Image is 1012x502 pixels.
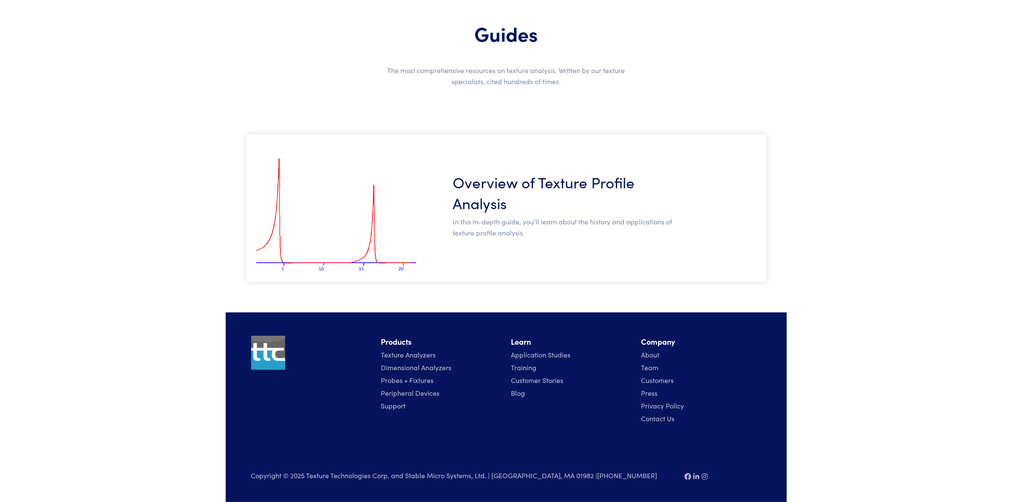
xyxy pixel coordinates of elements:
[453,171,676,213] a: Overview of Texture Profile Analysis
[381,336,501,348] li: Products
[511,363,537,372] a: Training
[453,216,676,238] p: In this in-depth guide, you’ll learn about the history and applications of texture profile analysis.
[381,350,436,359] a: Texture Analyzers
[251,336,285,370] img: ttc_logo_1x1_v1.0.png
[381,21,631,46] h1: Guides
[511,388,525,397] a: Blog
[381,388,440,397] a: Peripheral Devices
[511,336,631,348] li: Learn
[641,336,761,348] li: Company
[641,388,658,397] a: Press
[641,363,659,372] a: Team
[256,139,416,277] img: poundcake_tpa_75.png
[641,414,675,423] a: Contact Us
[381,363,452,372] a: Dimensional Analyzers
[511,375,564,385] a: Customer Stories
[381,375,434,385] a: Probes + Fixtures
[641,401,684,410] a: Privacy Policy
[251,470,675,481] p: Copyright © 2025 Texture Technologies Corp. and Stable Micro Systems, Ltd. | [GEOGRAPHIC_DATA], M...
[641,375,674,385] a: Customers
[381,401,406,410] a: Support
[598,471,658,480] a: [PHONE_NUMBER]
[381,65,631,87] p: The most comprehensive resources on texture analysis. Written by our texture specialists, cited h...
[511,350,571,359] a: Application Studies
[641,350,660,359] a: About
